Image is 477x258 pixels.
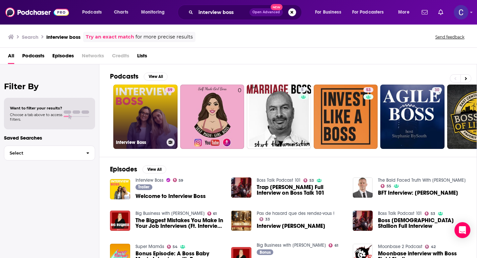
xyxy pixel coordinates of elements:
a: PodcastsView All [110,72,168,81]
span: Want to filter your results? [10,106,62,110]
img: Welcome to Interview Boss [110,179,130,199]
img: Interview Nissa Boss [231,211,251,231]
a: Interview Boss [135,177,164,183]
a: 59Interview Boss [113,85,178,149]
span: for more precise results [135,33,193,41]
div: Open Intercom Messenger [454,222,470,238]
button: Open AdvancedNew [249,8,283,16]
a: Welcome to Interview Boss [135,193,206,199]
span: More [398,8,409,17]
a: Interview Nissa Boss [257,223,325,229]
a: Boss Talk Podcast 101 [257,177,301,183]
span: Credits [112,50,129,64]
button: View All [142,165,166,173]
div: Search podcasts, credits, & more... [184,5,308,20]
input: Search podcasts, credits, & more... [196,7,249,18]
a: Episodes [52,50,74,64]
span: 33 [265,218,270,221]
a: 59 [173,178,184,182]
a: The Bald Faced Truth With John Canzano [378,177,466,183]
span: Networks [82,50,104,64]
button: open menu [394,7,418,18]
h2: Podcasts [110,72,138,81]
span: 59 [168,87,172,94]
a: 61 [207,212,217,216]
button: open menu [136,7,173,18]
span: For Podcasters [352,8,384,17]
a: 53 [303,178,314,182]
h2: Episodes [110,165,137,173]
button: Show profile menu [454,5,468,20]
a: Try an exact match [86,33,134,41]
p: Saved Searches [4,135,95,141]
a: Big Business with Brittney Saunders [257,242,326,248]
button: View All [144,73,168,81]
a: Podchaser - Follow, Share and Rate Podcasts [5,6,69,19]
a: 55 [381,184,391,188]
a: BFT Interview: Terry Boss [353,177,373,198]
img: Boss Lady Stallion Full Interview [353,211,373,231]
a: Show notifications dropdown [436,7,446,18]
img: Trap Dickey Full Interview on Boss Talk 101 [231,177,251,198]
a: Super Mamás [135,244,164,249]
a: 53 [314,85,378,149]
a: Boss Talk Podcast 101 [378,211,422,216]
span: Charts [114,8,128,17]
span: 54 [173,245,178,248]
span: Logged in as publicityxxtina [454,5,468,20]
img: User Profile [454,5,468,20]
a: Boss Lady Stallion Full Interview [378,218,466,229]
span: 53 [366,87,371,94]
a: 42 [425,245,436,249]
img: The Biggest Mistakes You Make In Your Job Interviews (Ft. Interview Boss) [110,211,130,231]
button: Send feedback [433,34,466,40]
a: 30 [380,85,445,149]
button: open menu [310,7,349,18]
a: 54 [167,245,178,249]
a: EpisodesView All [110,165,166,173]
a: 5 [247,85,311,149]
h3: interview boss [46,34,80,40]
a: 53 [363,87,373,93]
span: 53 [431,212,435,215]
a: Trap Dickey Full Interview on Boss Talk 101 [257,184,345,196]
button: open menu [78,7,110,18]
span: Interview [PERSON_NAME] [257,223,325,229]
a: Show notifications dropdown [419,7,430,18]
span: Trap [PERSON_NAME] Full Interview on Boss Talk 101 [257,184,345,196]
span: Select [4,151,81,155]
span: 61 [213,212,217,215]
span: 53 [309,179,314,182]
a: Podcasts [22,50,44,64]
span: New [271,4,283,10]
span: For Business [315,8,341,17]
a: All [8,50,14,64]
span: Podcasts [82,8,102,17]
a: Lists [137,50,147,64]
span: Boss [DEMOGRAPHIC_DATA] Stallion Full Interview [378,218,466,229]
a: 53 [425,212,435,216]
span: 30 [435,87,439,94]
span: 42 [431,245,436,248]
a: Moonbase 2 Podcast [378,244,422,249]
span: Choose a tab above to access filters. [10,112,62,122]
span: 61 [335,244,338,247]
button: Select [4,146,95,161]
span: Open Advanced [252,11,280,14]
span: Bonus [260,250,271,254]
span: Monitoring [141,8,165,17]
a: 30 [432,87,442,93]
a: 59 [165,87,175,93]
a: Pas de hasard que des rendez-vous ! [257,211,334,216]
a: 0 [180,85,244,149]
a: The Biggest Mistakes You Make In Your Job Interviews (Ft. Interview Boss) [135,218,224,229]
span: 55 [387,185,391,188]
span: 59 [179,179,183,182]
button: open menu [348,7,394,18]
